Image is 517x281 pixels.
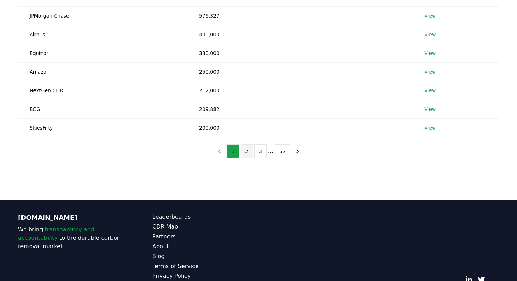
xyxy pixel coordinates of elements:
[152,252,258,261] a: Blog
[152,272,258,280] a: Privacy Policy
[188,118,413,137] td: 200,000
[188,100,413,118] td: 209,882
[152,232,258,241] a: Partners
[18,6,188,25] td: JPMorgan Chase
[152,223,258,231] a: CDR Map
[18,25,188,44] td: Airbus
[227,144,239,158] button: 1
[152,262,258,270] a: Terms of Service
[188,44,413,62] td: 330,000
[424,31,436,38] a: View
[188,25,413,44] td: 400,000
[424,106,436,113] a: View
[188,62,413,81] td: 250,000
[424,12,436,19] a: View
[424,68,436,75] a: View
[188,81,413,100] td: 212,000
[18,225,124,251] p: We bring to the durable carbon removal market
[18,213,124,223] p: [DOMAIN_NAME]
[152,213,258,221] a: Leaderboards
[18,44,188,62] td: Equinor
[424,124,436,131] a: View
[424,87,436,94] a: View
[275,144,290,158] button: 52
[18,100,188,118] td: BCG
[18,226,94,241] span: transparency and accountability
[152,242,258,251] a: About
[254,144,267,158] button: 3
[268,147,273,156] li: ...
[424,50,436,57] a: View
[18,62,188,81] td: Amazon
[241,144,253,158] button: 2
[18,81,188,100] td: NextGen CDR
[292,144,304,158] button: next page
[188,6,413,25] td: 576,327
[18,118,188,137] td: SkiesFifty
